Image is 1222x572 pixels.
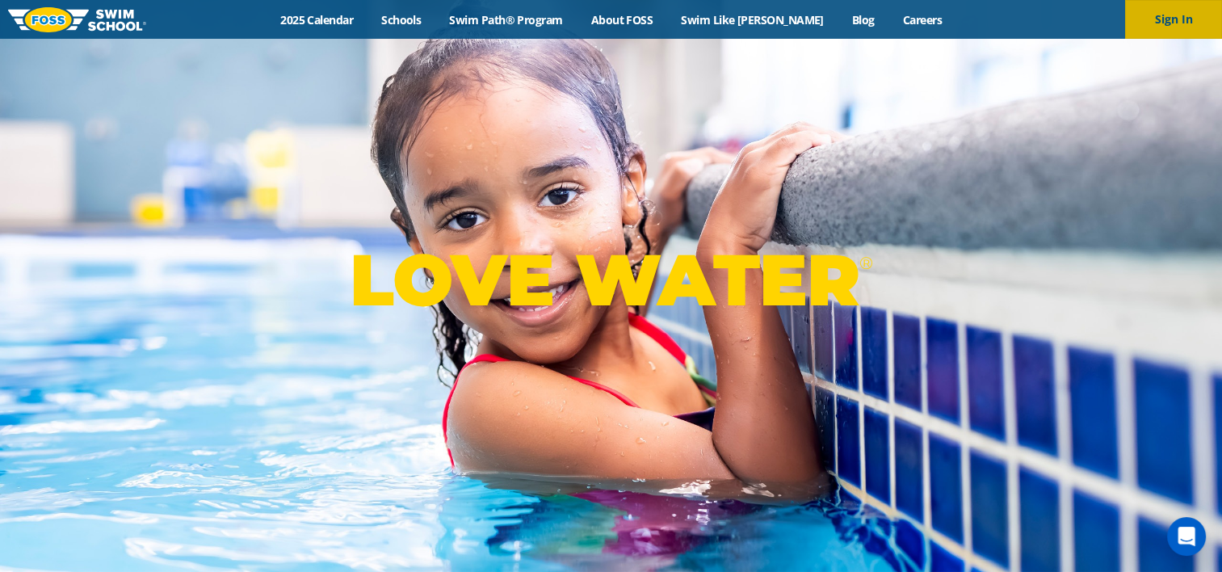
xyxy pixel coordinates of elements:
img: FOSS Swim School Logo [8,7,146,32]
a: Schools [367,12,435,27]
sup: ® [859,253,872,273]
div: Open Intercom Messenger [1167,517,1206,556]
a: Careers [888,12,955,27]
a: Swim Like [PERSON_NAME] [667,12,838,27]
a: About FOSS [577,12,667,27]
p: LOVE WATER [350,237,872,323]
a: Blog [838,12,888,27]
a: Swim Path® Program [435,12,577,27]
a: 2025 Calendar [267,12,367,27]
